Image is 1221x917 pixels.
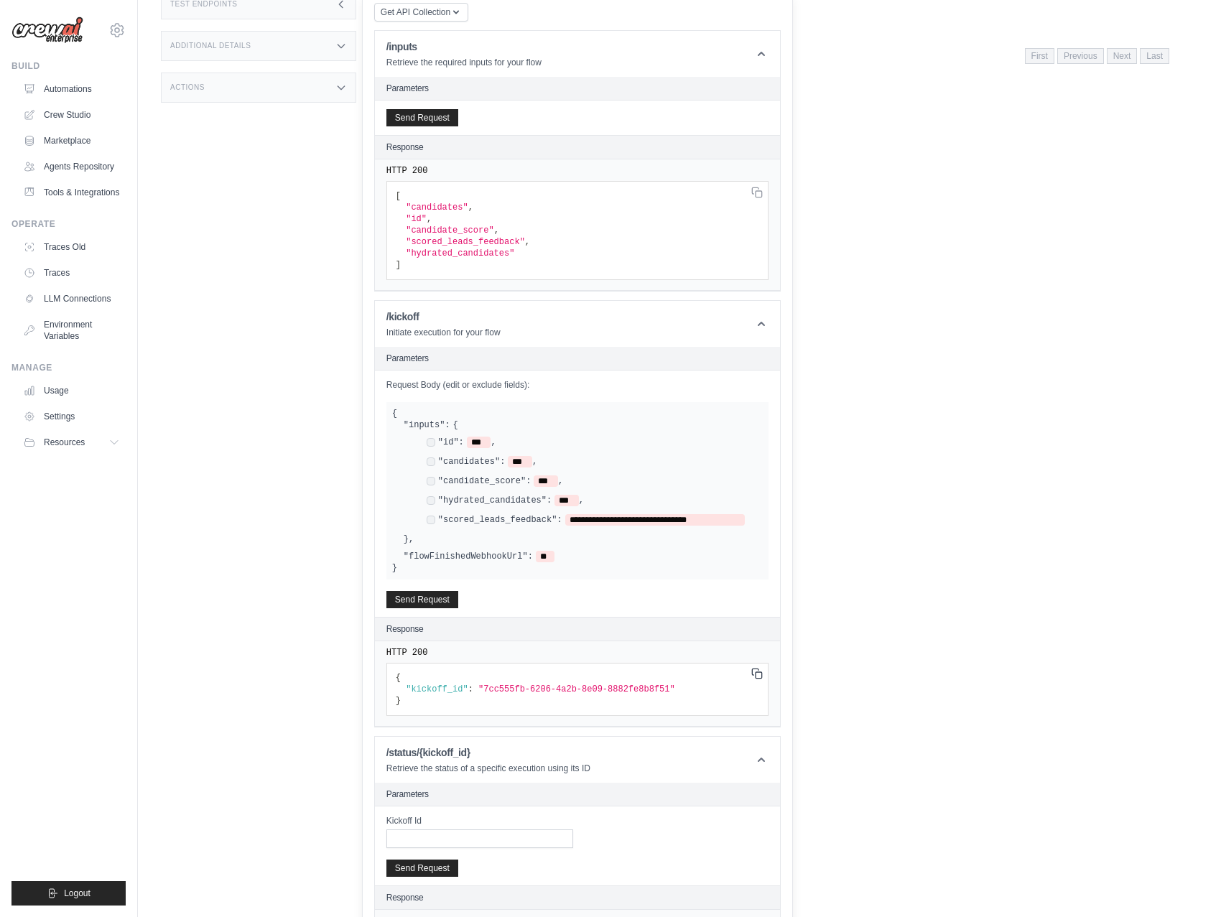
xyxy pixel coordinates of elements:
[491,437,496,448] span: ,
[17,155,126,178] a: Agents Repository
[438,456,506,467] label: "candidates":
[17,313,126,348] a: Environment Variables
[453,419,458,431] span: {
[11,881,126,906] button: Logout
[1149,848,1221,917] iframe: Chat Widget
[386,745,590,760] h1: /status/{kickoff_id}
[396,260,401,270] span: ]
[11,362,126,373] div: Manage
[392,563,397,573] span: }
[386,353,769,364] h2: Parameters
[17,287,126,310] a: LLM Connections
[409,534,414,545] span: ,
[396,696,401,706] span: }
[406,237,525,247] span: "scored_leads_feedback"
[525,237,530,247] span: ,
[427,214,432,224] span: ,
[17,405,126,428] a: Settings
[386,591,458,608] button: Send Request
[17,181,126,204] a: Tools & Integrations
[64,888,90,899] span: Logout
[1140,48,1169,64] span: Last
[386,327,501,338] p: Initiate execution for your flow
[17,236,126,259] a: Traces Old
[468,684,473,694] span: :
[406,203,468,213] span: "candidates"
[386,39,542,54] h1: /inputs
[494,225,499,236] span: ,
[17,129,126,152] a: Marketplace
[532,456,537,467] span: ,
[17,431,126,454] button: Resources
[404,551,533,562] label: "flowFinishedWebhookUrl":
[386,109,458,126] button: Send Request
[396,191,401,201] span: [
[17,103,126,126] a: Crew Studio
[11,17,83,44] img: Logo
[386,309,501,324] h1: /kickoff
[438,514,562,526] label: "scored_leads_feedback":
[386,165,769,177] pre: HTTP 200
[386,763,590,774] p: Retrieve the status of a specific execution using its ID
[468,203,473,213] span: ,
[386,379,769,391] label: Request Body (edit or exclude fields):
[438,495,552,506] label: "hydrated_candidates":
[170,83,205,92] h3: Actions
[374,3,468,22] button: Get API Collection
[406,684,468,694] span: "kickoff_id"
[386,623,424,635] h2: Response
[17,261,126,284] a: Traces
[386,892,424,903] h2: Response
[1057,48,1104,64] span: Previous
[406,248,514,259] span: "hydrated_candidates"
[17,78,126,101] a: Automations
[1025,48,1054,64] span: First
[579,495,584,506] span: ,
[386,788,769,800] h2: Parameters
[438,475,531,487] label: "candidate_score":
[392,409,397,419] span: {
[404,534,409,545] span: }
[381,6,450,18] span: Get API Collection
[404,419,450,431] label: "inputs":
[558,475,563,487] span: ,
[386,83,769,94] h2: Parameters
[386,647,769,658] pre: HTTP 200
[11,60,126,72] div: Build
[44,437,85,448] span: Resources
[438,437,464,448] label: "id":
[170,42,251,50] h3: Additional Details
[406,214,427,224] span: "id"
[396,673,401,683] span: {
[1025,48,1169,64] nav: Pagination
[386,57,542,68] p: Retrieve the required inputs for your flow
[386,141,424,153] h2: Response
[1107,48,1138,64] span: Next
[17,379,126,402] a: Usage
[386,815,573,827] label: Kickoff Id
[406,225,493,236] span: "candidate_score"
[386,860,458,877] button: Send Request
[11,218,126,230] div: Operate
[478,684,675,694] span: "7cc555fb-6206-4a2b-8e09-8882fe8b8f51"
